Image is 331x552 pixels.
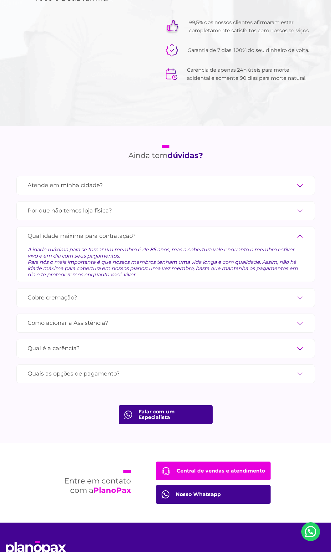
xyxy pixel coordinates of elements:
[166,44,310,57] li: Garantia de 7 dias: 100% do seu dinheiro de volta.
[168,151,203,160] strong: dúvidas?
[166,66,310,82] li: Carência de apenas 24h úteis para morte acidental e somente 90 dias para morte natural.
[166,18,310,35] li: 99,5% dos nossos clientes afirmaram estar completamente satisfeitos com nossos serviços
[93,486,131,495] strong: PlanoPax
[128,145,203,160] h2: Ainda tem
[166,68,178,80] img: calendar
[156,485,271,504] a: Nosso Whatsapp
[162,490,169,498] img: Central de Vendas
[301,522,320,541] a: Nosso Whatsapp
[119,405,213,424] a: Falar com um Especialista
[28,231,304,242] label: Qual idade máxima para contratação?
[28,242,304,278] div: A idade máxima para se tornar um membro é de 85 anos, mas a cobertura vale enquanto o membro esti...
[28,368,304,379] label: Quais as opções de pagamento?
[166,44,178,57] img: verified
[28,180,304,191] label: Atende em minha cidade?
[156,462,271,480] a: Central de vendas e atendimento
[28,292,304,303] label: Cobre cremação?
[124,411,132,419] img: fale com consultor
[60,470,131,495] h2: Entre em contato com a
[166,20,179,34] img: hand
[28,205,304,216] label: Por que não temos loja física?
[162,467,170,475] img: Central de Vendas
[28,318,304,329] label: Como acionar a Assistência?
[28,343,304,354] label: Qual é a carência?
